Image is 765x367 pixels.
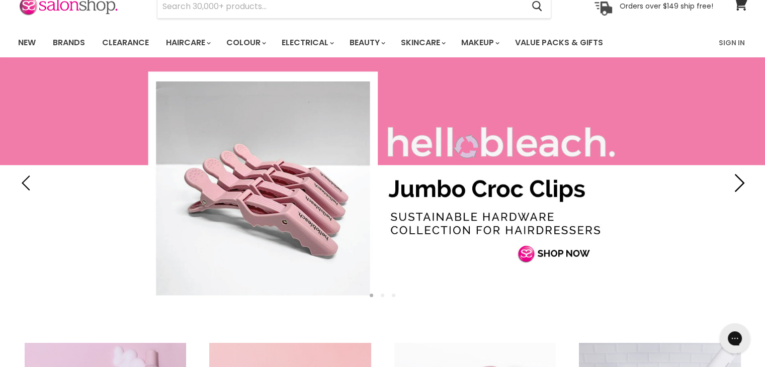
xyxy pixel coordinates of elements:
li: Page dot 3 [392,294,395,297]
p: Orders over $149 ship free! [620,2,713,11]
a: Value Packs & Gifts [507,32,611,53]
iframe: Gorgias live chat messenger [715,320,755,357]
button: Previous [18,173,38,193]
a: Clearance [95,32,156,53]
a: Colour [219,32,272,53]
a: Electrical [274,32,340,53]
ul: Main menu [11,28,662,57]
button: Next [727,173,747,193]
li: Page dot 1 [370,294,373,297]
a: Haircare [158,32,217,53]
nav: Main [6,28,760,57]
a: Beauty [342,32,391,53]
a: Sign In [713,32,751,53]
a: Makeup [454,32,505,53]
a: New [11,32,43,53]
a: Brands [45,32,93,53]
a: Skincare [393,32,452,53]
li: Page dot 2 [381,294,384,297]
